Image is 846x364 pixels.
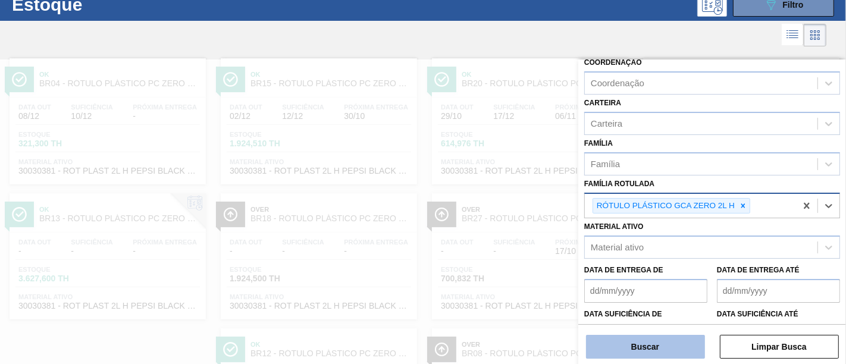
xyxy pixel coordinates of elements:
[584,266,663,274] label: Data de Entrega de
[584,99,621,107] label: Carteira
[212,49,423,184] a: ÍconeOkBR15 - RÓTULO PLÁSTICO PC ZERO 2L HData out02/12Suficiência12/12Próxima Entrega30/10Estoqu...
[423,49,634,184] a: ÍconeOkBR20 - RÓTULO PLÁSTICO PC ZERO 2L HData out29/10Suficiência17/12Próxima Entrega06/11Estoqu...
[584,58,642,67] label: Coordenação
[1,49,212,184] a: ÍconeOkBR04 - RÓTULO PLÁSTICO PC ZERO 2L HData out08/12Suficiência10/12Próxima Entrega-Estoque321...
[717,310,798,318] label: Data suficiência até
[584,279,707,303] input: dd/mm/yyyy
[591,118,622,128] div: Carteira
[717,266,800,274] label: Data de Entrega até
[717,279,840,303] input: dd/mm/yyyy
[591,243,644,253] div: Material ativo
[593,199,737,214] div: RÓTULO PLÁSTICO GCA ZERO 2L H
[584,222,644,231] label: Material ativo
[782,24,804,46] div: Visão em Lista
[591,79,644,89] div: Coordenação
[584,180,654,188] label: Família Rotulada
[591,159,620,169] div: Família
[584,139,613,148] label: Família
[634,49,845,184] a: ÍconeOkBR03 - RÓTULO PLÁSTICO PC ZERO 2L HData out-Suficiência-Próxima Entrega25/10Estoque143,400...
[584,310,662,318] label: Data suficiência de
[804,24,826,46] div: Visão em Cards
